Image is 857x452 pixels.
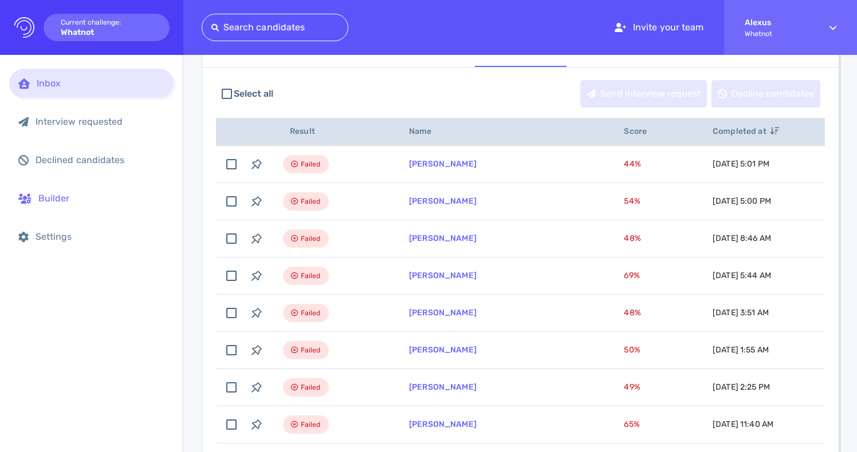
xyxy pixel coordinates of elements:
span: Failed [301,418,321,431]
span: Failed [301,269,321,283]
div: Send interview request [581,81,706,107]
span: 50 % [624,345,640,355]
th: Result [269,118,395,146]
div: Interview requested [36,116,164,127]
span: 44 % [624,159,640,169]
div: Declined candidates [36,154,164,165]
span: Select all [234,87,274,101]
span: [DATE] 2:25 PM [713,382,770,392]
a: [PERSON_NAME] [409,345,477,355]
span: [DATE] 3:51 AM [713,308,769,318]
div: Decline candidates [712,81,820,107]
span: Failed [301,157,321,171]
div: Settings [36,231,164,242]
span: 48 % [624,308,640,318]
span: Completed at [713,126,779,136]
span: Score [624,126,659,136]
a: [PERSON_NAME] [409,159,477,169]
span: [DATE] 5:44 AM [713,271,771,280]
span: 69 % [624,271,639,280]
span: Failed [301,380,321,394]
span: Failed [301,195,321,208]
span: [DATE] 5:00 PM [713,196,771,206]
a: [PERSON_NAME] [409,382,477,392]
div: Inbox [37,78,164,89]
a: [PERSON_NAME] [409,419,477,429]
a: [PERSON_NAME] [409,308,477,318]
span: [DATE] 5:01 PM [713,159,769,169]
span: Failed [301,232,321,245]
span: 65 % [624,419,639,429]
button: Decline candidates [711,80,820,108]
span: [DATE] 8:46 AM [713,233,771,243]
strong: Alexus [745,18,809,27]
span: Name [409,126,445,136]
span: Failed [301,343,321,357]
div: Builder [38,193,164,204]
button: Send interview request [580,80,707,108]
span: 49 % [624,382,640,392]
span: [DATE] 1:55 AM [713,345,769,355]
span: 48 % [624,233,640,243]
a: [PERSON_NAME] [409,271,477,280]
a: [PERSON_NAME] [409,233,477,243]
span: Failed [301,306,321,320]
a: [PERSON_NAME] [409,196,477,206]
span: [DATE] 11:40 AM [713,419,773,429]
span: Whatnot [745,30,809,38]
span: 54 % [624,196,640,206]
